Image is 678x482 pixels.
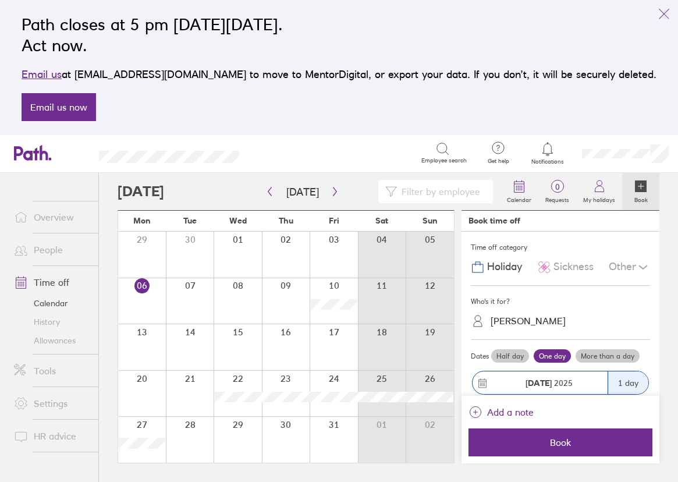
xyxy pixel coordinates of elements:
[576,173,622,210] a: My holidays
[5,238,98,261] a: People
[229,216,247,225] span: Wed
[271,147,300,158] div: Search
[471,352,489,360] span: Dates
[553,261,594,273] span: Sickness
[471,365,650,401] button: [DATE] 20251 day
[5,294,98,313] a: Calendar
[5,331,98,350] a: Allowances
[480,158,517,165] span: Get help
[279,216,293,225] span: Thu
[487,403,534,421] span: Add a note
[375,216,388,225] span: Sat
[22,66,656,83] p: at [EMAIL_ADDRESS][DOMAIN_NAME] to move to MentorDigital, or export your data. If you don’t, it w...
[397,180,486,203] input: Filter by employee
[471,239,650,256] div: Time off category
[421,157,467,164] span: Employee search
[526,378,552,388] strong: [DATE]
[5,271,98,294] a: Time off
[491,349,529,363] label: Half day
[477,437,644,448] span: Book
[487,261,522,273] span: Holiday
[627,193,655,204] label: Book
[468,428,652,456] button: Book
[5,424,98,448] a: HR advice
[526,378,573,388] span: 2025
[5,359,98,382] a: Tools
[5,205,98,229] a: Overview
[538,182,576,192] span: 0
[609,256,650,278] div: Other
[534,349,571,363] label: One day
[5,313,98,331] a: History
[183,216,197,225] span: Tue
[529,158,567,165] span: Notifications
[608,371,648,394] div: 1 day
[423,216,438,225] span: Sun
[468,403,534,421] button: Add a note
[133,216,151,225] span: Mon
[576,193,622,204] label: My holidays
[22,14,656,56] h2: Path closes at 5 pm [DATE][DATE]. Act now.
[500,193,538,204] label: Calendar
[22,68,62,80] a: Email us
[500,173,538,210] a: Calendar
[5,392,98,415] a: Settings
[538,193,576,204] label: Requests
[277,182,328,201] button: [DATE]
[471,293,650,310] div: Who's it for?
[529,141,567,165] a: Notifications
[538,173,576,210] a: 0Requests
[491,316,566,327] div: [PERSON_NAME]
[468,216,520,225] div: Book time off
[329,216,339,225] span: Fri
[576,349,640,363] label: More than a day
[22,93,96,121] a: Email us now
[622,173,659,210] a: Book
